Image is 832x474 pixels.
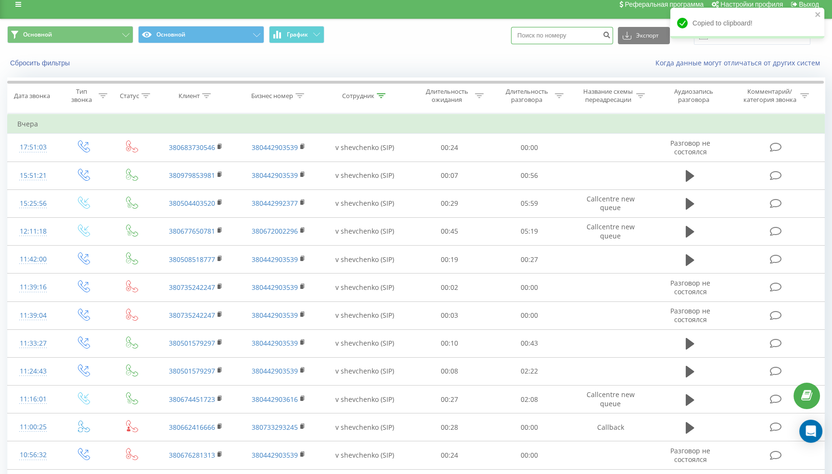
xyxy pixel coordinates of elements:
[252,338,298,348] a: 380442903539
[799,420,822,443] div: Open Intercom Messenger
[489,274,569,301] td: 00:00
[799,0,819,8] span: Выход
[7,59,75,67] button: Сбросить фильтры
[320,386,410,413] td: v shevchenko (SIP)
[320,301,410,329] td: v shevchenko (SIP)
[23,31,52,38] span: Основной
[17,250,49,269] div: 11:42:00
[410,217,489,245] td: 00:45
[582,87,634,104] div: Название схемы переадресации
[815,11,821,20] button: close
[742,87,798,104] div: Комментарий/категория звонка
[342,92,374,100] div: Сотрудник
[489,413,569,441] td: 00:00
[67,87,96,104] div: Тип звонка
[17,138,49,157] div: 17:51:03
[670,8,824,38] div: Copied to clipboard!
[179,92,200,100] div: Клиент
[8,114,825,134] td: Вчера
[169,395,215,404] a: 380674451723
[169,283,215,292] a: 380735242247
[251,92,293,100] div: Бизнес номер
[252,171,298,180] a: 380442903539
[252,226,298,236] a: 380672002296
[17,362,49,381] div: 11:24:43
[17,334,49,353] div: 11:33:27
[670,446,710,464] span: Разговор не состоялся
[569,413,652,441] td: Callback
[169,311,215,320] a: 380735242247
[489,441,569,469] td: 00:00
[169,255,215,264] a: 380508518777
[138,26,264,43] button: Основной
[410,329,489,357] td: 00:10
[269,26,324,43] button: График
[320,246,410,274] td: v shevchenko (SIP)
[410,246,489,274] td: 00:19
[169,171,215,180] a: 380979853981
[618,27,670,44] button: Экспорт
[252,199,298,208] a: 380442992377
[17,194,49,213] div: 15:25:56
[410,274,489,301] td: 00:02
[252,395,298,404] a: 380442903616
[17,418,49,437] div: 11:00:25
[410,301,489,329] td: 00:03
[320,357,410,385] td: v shevchenko (SIP)
[252,255,298,264] a: 380442903539
[320,329,410,357] td: v shevchenko (SIP)
[489,329,569,357] td: 00:43
[320,189,410,217] td: v shevchenko (SIP)
[252,143,298,152] a: 380442903539
[14,92,50,100] div: Дата звонка
[410,413,489,441] td: 00:28
[252,450,298,460] a: 380442903539
[410,189,489,217] td: 00:29
[17,446,49,464] div: 10:56:32
[169,338,215,348] a: 380501579297
[569,189,652,217] td: Callcentre new queue
[625,0,704,8] span: Реферальная программа
[252,283,298,292] a: 380442903539
[489,357,569,385] td: 02:22
[169,450,215,460] a: 380676281313
[410,441,489,469] td: 00:24
[252,366,298,375] a: 380442903539
[410,162,489,189] td: 00:07
[287,31,308,38] span: График
[569,217,652,245] td: Callcentre new queue
[320,134,410,162] td: v shevchenko (SIP)
[421,87,473,104] div: Длительность ожидания
[489,217,569,245] td: 05:19
[410,134,489,162] td: 00:24
[720,0,783,8] span: Настройки профиля
[662,87,725,104] div: Аудиозапись разговора
[17,222,49,241] div: 12:11:18
[489,386,569,413] td: 02:08
[320,162,410,189] td: v shevchenko (SIP)
[320,441,410,469] td: v shevchenko (SIP)
[7,26,133,43] button: Основной
[655,58,825,67] a: Когда данные могут отличаться от других систем
[320,413,410,441] td: v shevchenko (SIP)
[17,306,49,325] div: 11:39:04
[120,92,139,100] div: Статус
[489,134,569,162] td: 00:00
[410,386,489,413] td: 00:27
[320,217,410,245] td: v shevchenko (SIP)
[169,143,215,152] a: 380683730546
[670,138,710,156] span: Разговор не состоялся
[169,423,215,432] a: 380662416666
[17,278,49,297] div: 11:39:16
[670,278,710,296] span: Разговор не состоялся
[489,301,569,329] td: 00:00
[489,162,569,189] td: 00:56
[489,189,569,217] td: 05:59
[252,423,298,432] a: 380733293245
[17,166,49,185] div: 15:51:21
[501,87,552,104] div: Длительность разговора
[169,226,215,236] a: 380677650781
[410,357,489,385] td: 00:08
[569,386,652,413] td: Callcentre new queue
[17,390,49,409] div: 11:16:01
